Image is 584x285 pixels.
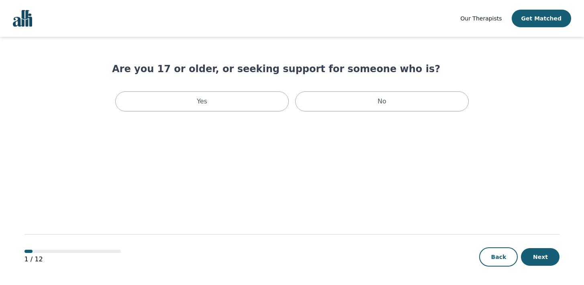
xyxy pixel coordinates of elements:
[460,14,502,23] a: Our Therapists
[479,247,518,267] button: Back
[521,248,559,266] button: Next
[512,10,571,27] button: Get Matched
[460,15,502,22] span: Our Therapists
[112,63,472,75] h1: Are you 17 or older, or seeking support for someone who is?
[13,10,32,27] img: alli logo
[378,97,386,106] p: No
[25,255,121,264] p: 1 / 12
[197,97,207,106] p: Yes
